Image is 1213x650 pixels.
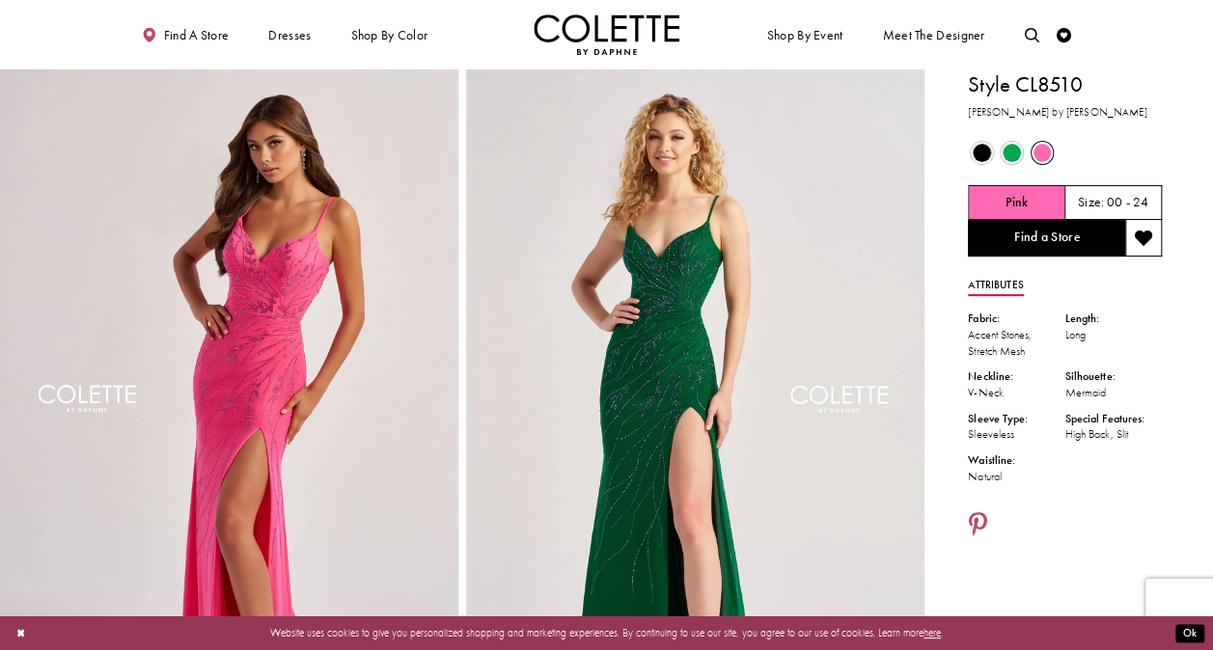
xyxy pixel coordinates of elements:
[534,14,680,55] a: Visit Home Page
[350,28,427,42] span: Shop by color
[1078,195,1104,211] span: Size:
[1107,196,1148,210] h5: 00 - 24
[968,452,1064,469] div: Waistline:
[968,275,1023,296] a: Attributes
[1065,411,1162,427] div: Special Features:
[968,139,996,167] div: Black
[1065,311,1162,327] div: Length:
[1065,426,1162,443] div: High Back, Slit
[1065,385,1162,401] div: Mermaid
[1125,220,1162,257] button: Add to wishlist
[1021,14,1043,55] a: Toggle search
[879,14,989,55] a: Meet the designer
[264,14,315,55] span: Dresses
[105,623,1108,642] p: Website uses cookies to give you personalized shopping and marketing experiences. By continuing t...
[347,14,431,55] span: Shop by color
[1029,139,1057,167] div: Pink
[998,139,1026,167] div: Emerald
[1053,14,1075,55] a: Check Wishlist
[1005,196,1028,210] h5: Chosen color
[968,368,1064,385] div: Neckline:
[164,28,230,42] span: Find a store
[1065,327,1162,343] div: Long
[968,104,1162,121] h3: [PERSON_NAME] by [PERSON_NAME]
[763,14,846,55] span: Shop By Event
[534,14,680,55] img: Colette by Daphne
[968,469,1064,485] div: Natural
[968,426,1064,443] div: Sleeveless
[968,327,1064,359] div: Accent Stones, Stretch Mesh
[9,620,33,646] button: Close Dialog
[968,69,1162,100] h1: Style CL8510
[767,28,843,42] span: Shop By Event
[268,28,311,42] span: Dresses
[1065,368,1162,385] div: Silhouette:
[968,385,1064,401] div: V-Neck
[968,138,1162,168] div: Product color controls state depends on size chosen
[139,14,233,55] a: Find a store
[968,411,1064,427] div: Sleeve Type:
[1175,624,1204,642] button: Submit Dialog
[968,512,988,540] a: Share using Pinterest - Opens in new tab
[882,28,984,42] span: Meet the designer
[968,311,1064,327] div: Fabric:
[924,626,941,639] a: here
[968,220,1125,257] a: Find a Store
